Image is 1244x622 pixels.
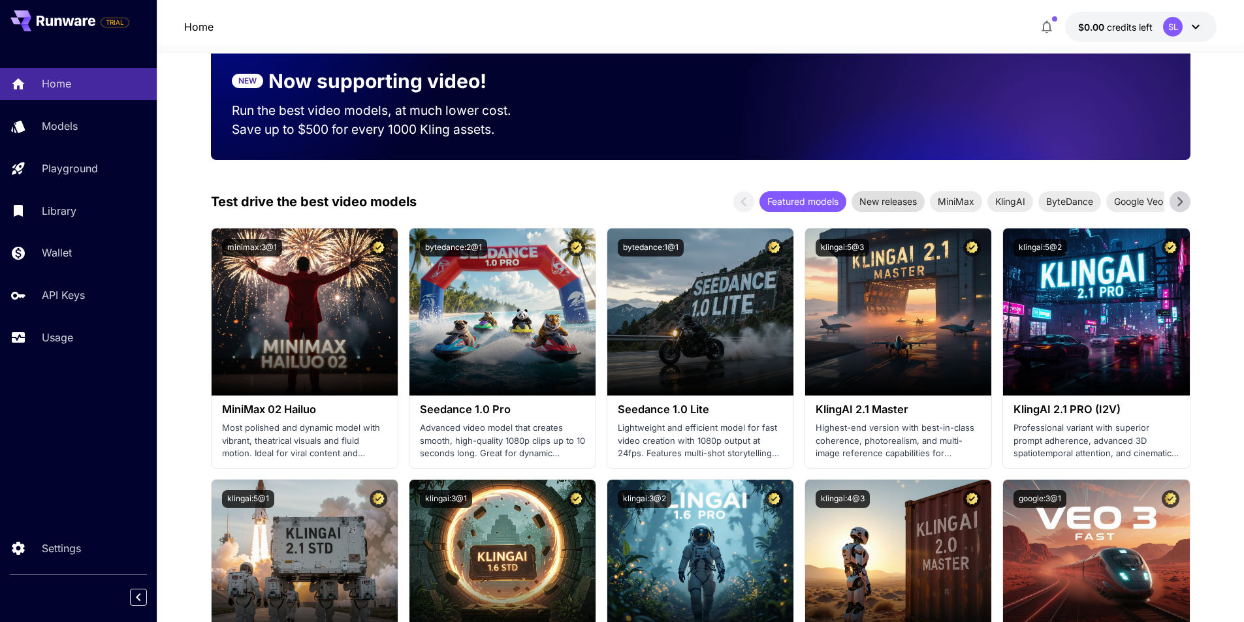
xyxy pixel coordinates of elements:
[370,239,387,257] button: Certified Model – Vetted for best performance and includes a commercial license.
[1162,239,1179,257] button: Certified Model – Vetted for best performance and includes a commercial license.
[852,191,925,212] div: New releases
[1106,194,1171,208] span: Google Veo
[101,14,129,30] span: Add your payment card to enable full platform functionality.
[1003,228,1189,396] img: alt
[211,192,417,211] p: Test drive the best video models
[618,403,783,416] h3: Seedance 1.0 Lite
[765,239,783,257] button: Certified Model – Vetted for best performance and includes a commercial license.
[1038,191,1101,212] div: ByteDance
[1078,22,1107,33] span: $0.00
[618,422,783,460] p: Lightweight and efficient model for fast video creation with 1080p output at 24fps. Features mult...
[1162,490,1179,508] button: Certified Model – Vetted for best performance and includes a commercial license.
[1065,12,1217,42] button: $0.00SL
[618,490,671,508] button: klingai:3@2
[963,239,981,257] button: Certified Model – Vetted for best performance and includes a commercial license.
[567,239,585,257] button: Certified Model – Vetted for best performance and includes a commercial license.
[987,191,1033,212] div: KlingAI
[1038,194,1101,208] span: ByteDance
[816,490,870,508] button: klingai:4@3
[222,239,282,257] button: minimax:3@1
[222,422,387,460] p: Most polished and dynamic model with vibrant, theatrical visuals and fluid motion. Ideal for vira...
[816,403,981,416] h3: KlingAI 2.1 Master
[1107,22,1153,33] span: credits left
[963,490,981,508] button: Certified Model – Vetted for best performance and includes a commercial license.
[222,490,274,508] button: klingai:5@1
[409,228,596,396] img: alt
[212,228,398,396] img: alt
[42,540,81,556] p: Settings
[42,203,76,219] p: Library
[1106,191,1171,212] div: Google Veo
[1163,17,1183,37] div: SL
[765,490,783,508] button: Certified Model – Vetted for best performance and includes a commercial license.
[759,191,846,212] div: Featured models
[759,194,846,208] span: Featured models
[140,585,157,609] div: Collapse sidebar
[618,239,684,257] button: bytedance:1@1
[607,228,793,396] img: alt
[852,194,925,208] span: New releases
[930,194,982,208] span: MiniMax
[232,101,536,120] p: Run the best video models, at much lower cost.
[816,239,869,257] button: klingai:5@3
[930,191,982,212] div: MiniMax
[184,19,214,35] nav: breadcrumb
[42,161,98,176] p: Playground
[420,422,585,460] p: Advanced video model that creates smooth, high-quality 1080p clips up to 10 seconds long. Great f...
[987,194,1033,208] span: KlingAI
[1013,239,1067,257] button: klingai:5@2
[805,228,991,396] img: alt
[101,18,129,27] span: TRIAL
[1078,20,1153,34] div: $0.00
[42,330,73,345] p: Usage
[130,589,147,606] button: Collapse sidebar
[42,118,78,134] p: Models
[268,67,486,96] p: Now supporting video!
[42,245,72,260] p: Wallet
[1013,422,1179,460] p: Professional variant with superior prompt adherence, advanced 3D spatiotemporal attention, and ci...
[1013,403,1179,416] h3: KlingAI 2.1 PRO (I2V)
[420,239,487,257] button: bytedance:2@1
[238,75,257,87] p: NEW
[370,490,387,508] button: Certified Model – Vetted for best performance and includes a commercial license.
[420,403,585,416] h3: Seedance 1.0 Pro
[42,287,85,303] p: API Keys
[222,403,387,416] h3: MiniMax 02 Hailuo
[1013,490,1066,508] button: google:3@1
[567,490,585,508] button: Certified Model – Vetted for best performance and includes a commercial license.
[42,76,71,91] p: Home
[184,19,214,35] a: Home
[420,490,472,508] button: klingai:3@1
[232,120,536,139] p: Save up to $500 for every 1000 Kling assets.
[816,422,981,460] p: Highest-end version with best-in-class coherence, photorealism, and multi-image reference capabil...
